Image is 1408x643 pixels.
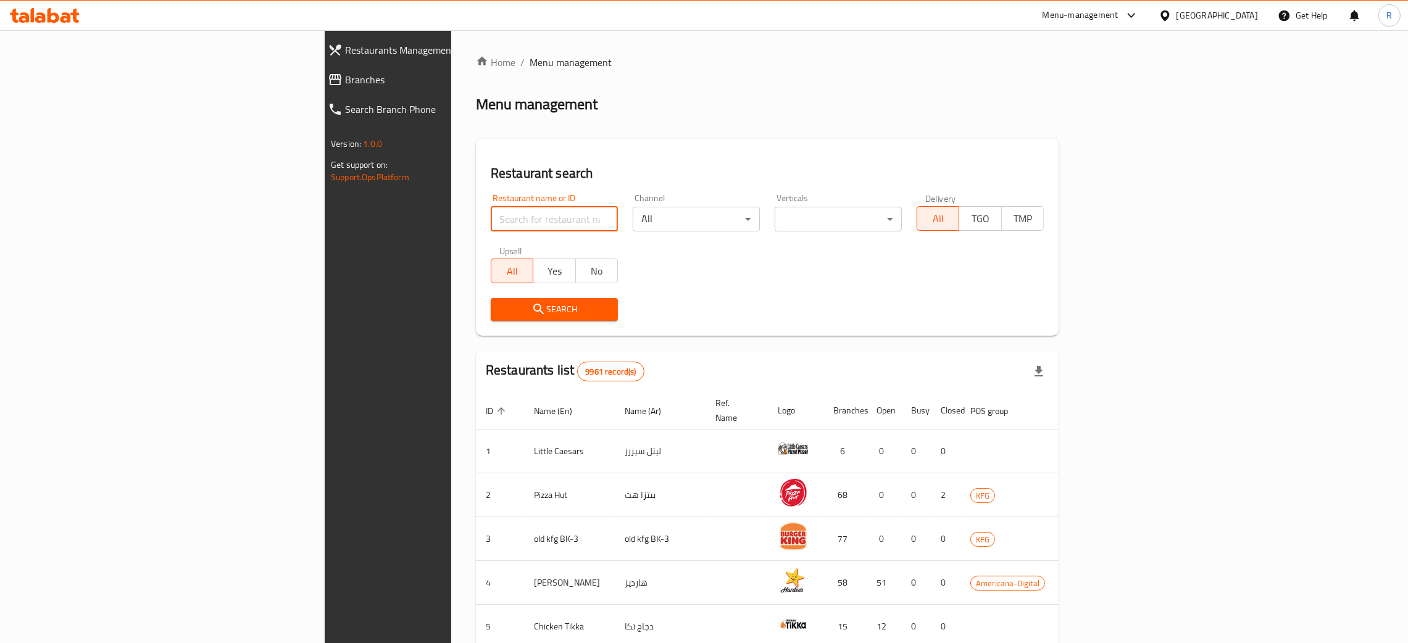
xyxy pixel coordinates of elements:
a: Search Branch Phone [318,94,560,124]
th: Open [867,392,901,429]
button: All [491,259,533,283]
span: Version: [331,136,361,152]
td: [PERSON_NAME] [524,561,615,605]
button: TGO [959,206,1001,231]
label: Delivery [925,194,956,202]
span: ID [486,404,509,418]
input: Search for restaurant name or ID.. [491,207,618,231]
h2: Restaurants list [486,361,644,381]
div: [GEOGRAPHIC_DATA] [1177,9,1258,22]
td: 0 [931,429,960,473]
span: No [581,262,613,280]
a: Restaurants Management [318,35,560,65]
span: Branches [345,72,550,87]
a: Branches [318,65,560,94]
td: 0 [867,517,901,561]
td: 6 [823,429,867,473]
td: 0 [867,429,901,473]
h2: Restaurant search [491,164,1044,183]
span: Yes [538,262,570,280]
td: 58 [823,561,867,605]
th: Busy [901,392,931,429]
td: old kfg BK-3 [524,517,615,561]
span: KFG [971,489,994,503]
h2: Menu management [476,94,598,114]
td: Pizza Hut [524,473,615,517]
div: ​ [775,207,902,231]
button: Yes [533,259,575,283]
button: Search [491,298,618,321]
span: Menu management [530,55,612,70]
span: KFG [971,533,994,547]
span: POS group [970,404,1024,418]
div: All [633,207,760,231]
td: هارديز [615,561,706,605]
span: All [496,262,528,280]
span: Search [501,302,608,317]
td: 0 [931,561,960,605]
div: Menu-management [1043,8,1118,23]
a: Support.OpsPlatform [331,169,409,185]
th: Branches [823,392,867,429]
td: 2 [931,473,960,517]
button: All [917,206,959,231]
button: TMP [1001,206,1044,231]
span: Search Branch Phone [345,102,550,117]
img: Hardee's [778,565,809,595]
span: Restaurants Management [345,43,550,57]
td: old kfg BK-3 [615,517,706,561]
td: 0 [901,561,931,605]
img: Little Caesars [778,433,809,464]
th: Closed [931,392,960,429]
td: 51 [867,561,901,605]
td: Little Caesars [524,429,615,473]
img: old kfg BK-3 [778,521,809,552]
nav: breadcrumb [476,55,1059,70]
span: 9961 record(s) [578,366,643,378]
td: 68 [823,473,867,517]
td: 0 [901,517,931,561]
div: Total records count [577,362,644,381]
td: ليتل سيزرز [615,429,706,473]
label: Upsell [499,246,522,255]
span: 1.0.0 [363,136,382,152]
th: Logo [768,392,823,429]
span: R [1386,9,1392,22]
td: 0 [931,517,960,561]
span: TMP [1007,210,1039,228]
span: Americana-Digital [971,576,1044,591]
div: Export file [1024,357,1054,386]
span: Ref. Name [715,396,753,425]
span: TGO [964,210,996,228]
span: Name (Ar) [625,404,677,418]
img: Pizza Hut [778,477,809,508]
button: No [575,259,618,283]
span: All [922,210,954,228]
td: 0 [901,473,931,517]
td: بيتزا هت [615,473,706,517]
span: Get support on: [331,157,388,173]
td: 0 [901,429,931,473]
span: Name (En) [534,404,588,418]
img: Chicken Tikka [778,608,809,639]
td: 77 [823,517,867,561]
td: 0 [867,473,901,517]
